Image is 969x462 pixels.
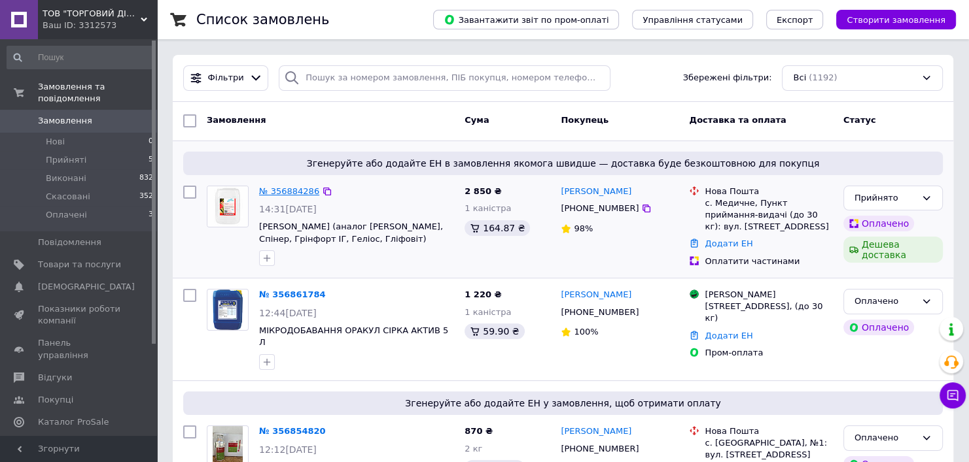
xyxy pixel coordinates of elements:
[188,157,938,170] span: Згенеруйте або додайте ЕН в замовлення якомога швидше — доставка буде безкоштовною для покупця
[38,394,73,406] span: Покупці
[793,72,806,84] span: Всі
[847,15,945,25] span: Створити замовлення
[574,327,598,337] span: 100%
[38,115,92,127] span: Замовлення
[843,237,943,263] div: Дешева доставка
[38,237,101,248] span: Повідомлення
[259,289,326,299] a: № 356861784
[38,416,109,428] span: Каталог ProSale
[843,216,914,231] div: Оплачено
[38,281,135,293] span: [DEMOGRAPHIC_DATA]
[465,220,530,236] div: 164.87 ₴
[433,10,619,29] button: Завантажити звіт по пром-оплаті
[643,15,743,25] span: Управління статусами
[259,186,319,196] a: № 356884286
[38,259,121,271] span: Товари та послуги
[188,397,938,410] span: Згенеруйте або додайте ЕН у замовлення, щоб отримати оплату
[465,307,511,317] span: 1 каністра
[259,204,317,214] span: 14:31[DATE]
[46,191,90,203] span: Скасовані
[46,136,65,148] span: Нові
[705,331,752,340] a: Додати ЕН
[632,10,753,29] button: Управління статусами
[259,426,326,436] a: № 356854820
[465,444,482,454] span: 2 кг
[561,289,631,301] a: [PERSON_NAME]
[465,426,493,436] span: 870 ₴
[561,115,608,125] span: Покупець
[279,65,610,91] input: Пошук за номером замовлення, ПІБ покупця, номером телефону, Email, номером накладної
[843,320,914,335] div: Оплачено
[705,289,832,301] div: [PERSON_NAME]
[149,136,153,148] span: 0
[444,14,608,25] span: Завантажити звіт по пром-оплаті
[259,222,443,244] a: [PERSON_NAME] (аналог [PERSON_NAME], Спінер, Грінфорт ІГ, Геліос, Гліфовіт)
[38,372,72,384] span: Відгуки
[705,437,832,461] div: с. [GEOGRAPHIC_DATA], №1: вул. [STREET_ADDRESS]
[213,289,243,330] img: Фото товару
[558,200,641,217] div: [PHONE_NUMBER]
[843,115,876,125] span: Статус
[259,308,317,318] span: 12:44[DATE]
[46,173,86,184] span: Виконані
[823,14,956,24] a: Створити замовлення
[465,115,489,125] span: Cума
[836,10,956,29] button: Створити замовлення
[705,256,832,267] div: Оплатити частинами
[854,191,916,205] div: Прийнято
[689,115,786,125] span: Доставка та оплата
[208,72,244,84] span: Фільтри
[705,347,832,359] div: Пром-оплата
[46,154,86,166] span: Прийняті
[854,295,916,308] div: Оплачено
[139,173,153,184] span: 832
[705,301,832,324] div: [STREET_ADDRESS], (до 30 кг)
[465,323,524,339] div: 59.90 ₴
[854,431,916,445] div: Оплачено
[38,337,121,361] span: Панель управління
[561,186,631,198] a: [PERSON_NAME]
[43,8,141,20] span: ТОВ "ТОРГОВИЙ ДІМ "ПЛАНТАГРО"
[207,186,249,227] a: Фото товару
[705,186,832,197] div: Нова Пошта
[558,440,641,457] div: [PHONE_NUMBER]
[149,154,153,166] span: 5
[46,209,87,221] span: Оплачені
[940,382,966,408] button: Чат з покупцем
[465,186,501,196] span: 2 850 ₴
[465,203,511,213] span: 1 каністра
[259,325,448,348] a: МІКРОДОБАВАННЯ ОРАКУЛ СІРКА АКТИВ 5 Л
[705,197,832,233] div: с. Медичне, Пункт приймання-видачі (до 30 кг): вул. [STREET_ADDRESS]
[777,15,813,25] span: Експорт
[561,425,631,438] a: [PERSON_NAME]
[207,289,249,331] a: Фото товару
[139,191,153,203] span: 352
[574,223,593,233] span: 98%
[196,12,329,27] h1: Список замовлень
[259,444,317,455] span: 12:12[DATE]
[7,46,154,69] input: Пошук
[38,81,157,105] span: Замовлення та повідомлення
[149,209,153,221] span: 3
[705,425,832,437] div: Нова Пошта
[705,239,752,248] a: Додати ЕН
[38,303,121,327] span: Показники роботи компанії
[207,186,248,227] img: Фото товару
[465,289,501,299] span: 1 220 ₴
[683,72,772,84] span: Збережені фільтри:
[558,304,641,321] div: [PHONE_NUMBER]
[207,115,266,125] span: Замовлення
[43,20,157,31] div: Ваш ID: 3312573
[766,10,824,29] button: Експорт
[809,73,837,82] span: (1192)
